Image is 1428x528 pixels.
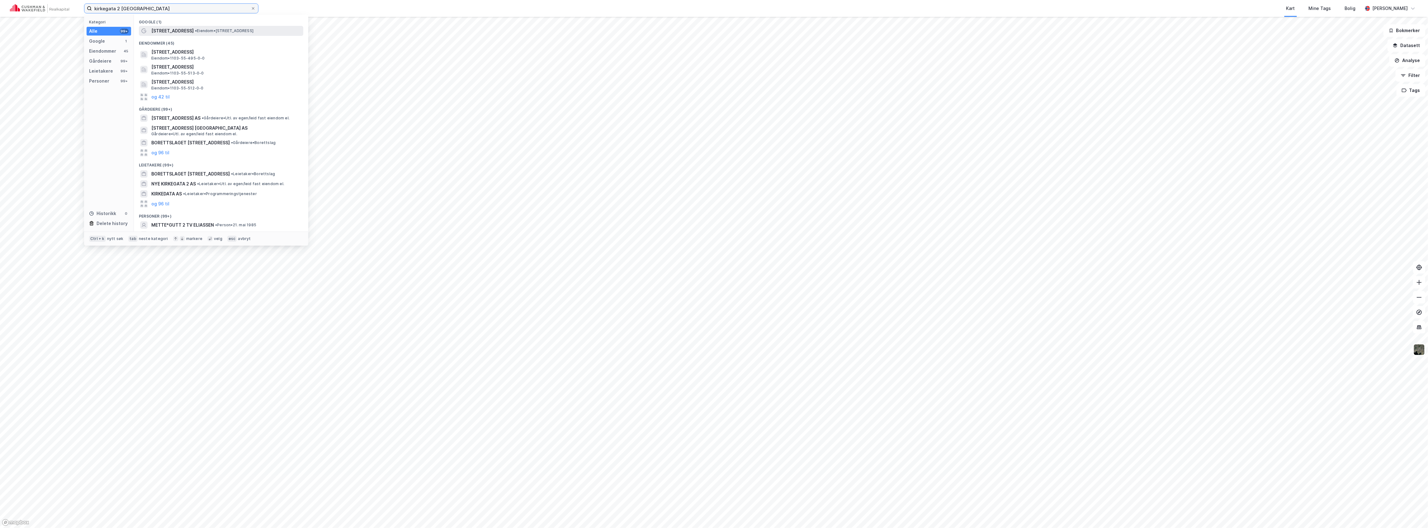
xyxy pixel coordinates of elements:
[183,191,185,196] span: •
[202,116,204,120] span: •
[151,180,196,188] span: NYE KIRKEGATA 2 AS
[89,77,109,85] div: Personer
[120,69,129,74] div: 99+
[89,27,97,35] div: Alle
[186,236,202,241] div: markere
[89,37,105,45] div: Google
[151,221,214,229] span: METTE*GUTT 2 TV ELIASSEN
[107,236,124,241] div: nytt søk
[214,236,222,241] div: velg
[124,49,129,54] div: 45
[197,181,199,186] span: •
[151,27,194,35] span: [STREET_ADDRESS]
[195,28,197,33] span: •
[1397,84,1426,97] button: Tags
[10,4,69,13] img: cushman-wakefield-realkapital-logo.202ea83816669bd177139c58696a8fa1.svg
[151,48,301,56] span: [STREET_ADDRESS]
[134,158,308,169] div: Leietakere (99+)
[195,28,253,33] span: Eiendom • [STREET_ADDRESS]
[1396,69,1426,82] button: Filter
[151,56,205,61] span: Eiendom • 1103-55-495-0-0
[92,4,251,13] input: Søk på adresse, matrikkel, gårdeiere, leietakere eller personer
[238,236,251,241] div: avbryt
[97,220,128,227] div: Delete history
[120,29,129,34] div: 99+
[151,114,201,122] span: [STREET_ADDRESS] AS
[120,59,129,64] div: 99+
[89,236,106,242] div: Ctrl + k
[1413,344,1425,356] img: 9k=
[227,236,237,242] div: esc
[151,170,230,178] span: BORETTSLAGET [STREET_ADDRESS]
[2,519,29,526] a: Mapbox homepage
[134,36,308,47] div: Eiendommer (45)
[134,15,308,26] div: Google (1)
[151,124,301,132] span: [STREET_ADDRESS] [GEOGRAPHIC_DATA] AS
[89,67,113,75] div: Leietakere
[120,79,129,84] div: 99+
[231,171,275,176] span: Leietaker • Borettslag
[134,209,308,220] div: Personer (99+)
[215,223,217,227] span: •
[231,171,233,176] span: •
[1397,498,1428,528] iframe: Chat Widget
[124,39,129,44] div: 1
[1286,5,1295,12] div: Kart
[89,47,116,55] div: Eiendommer
[231,140,276,145] span: Gårdeiere • Borettslag
[183,191,257,196] span: Leietaker • Programmeringstjenester
[151,71,204,76] span: Eiendom • 1103-55-513-0-0
[151,78,301,86] span: [STREET_ADDRESS]
[89,20,131,24] div: Kategori
[139,236,168,241] div: neste kategori
[128,236,138,242] div: tab
[231,140,233,145] span: •
[89,57,111,65] div: Gårdeiere
[1389,54,1426,67] button: Analyse
[151,63,301,71] span: [STREET_ADDRESS]
[151,190,182,198] span: KIRKEDATA AS
[1345,5,1356,12] div: Bolig
[1383,24,1426,37] button: Bokmerker
[151,86,204,91] span: Eiendom • 1103-55-512-0-0
[151,200,169,208] button: og 96 til
[89,210,116,217] div: Historikk
[215,223,256,228] span: Person • 21. mai 1985
[151,93,170,101] button: og 42 til
[1397,498,1428,528] div: Kontrollprogram for chat
[124,211,129,216] div: 0
[197,181,284,186] span: Leietaker • Utl. av egen/leid fast eiendom el.
[1373,5,1408,12] div: [PERSON_NAME]
[151,149,169,156] button: og 96 til
[1309,5,1331,12] div: Mine Tags
[1388,39,1426,52] button: Datasett
[202,116,290,121] span: Gårdeiere • Utl. av egen/leid fast eiendom el.
[151,132,237,137] span: Gårdeiere • Utl. av egen/leid fast eiendom el.
[134,102,308,113] div: Gårdeiere (99+)
[151,139,230,146] span: BORETTSLAGET [STREET_ADDRESS]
